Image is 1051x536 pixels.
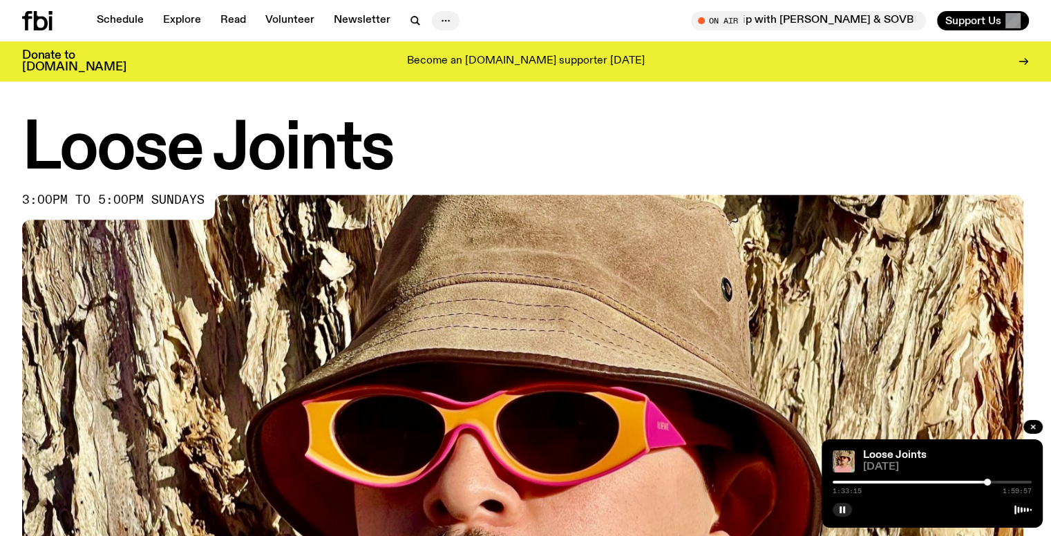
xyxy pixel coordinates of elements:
a: Read [212,11,254,30]
p: Become an [DOMAIN_NAME] supporter [DATE] [407,55,645,68]
a: Loose Joints [863,450,927,461]
a: Schedule [88,11,152,30]
button: Support Us [937,11,1029,30]
a: Volunteer [257,11,323,30]
span: 3:00pm to 5:00pm sundays [22,195,205,206]
h1: Loose Joints [22,119,1029,181]
img: Tyson stands in front of a paperbark tree wearing orange sunglasses, a suede bucket hat and a pin... [833,450,855,472]
button: On Airdot.zip with [PERSON_NAME] & SOVBLKPSSY [691,11,926,30]
span: 1:59:57 [1003,488,1032,495]
span: Support Us [945,15,1001,27]
h3: Donate to [DOMAIN_NAME] [22,50,126,73]
span: [DATE] [863,462,1032,472]
a: Explore [155,11,209,30]
span: 1:33:15 [833,488,862,495]
a: Newsletter [325,11,399,30]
